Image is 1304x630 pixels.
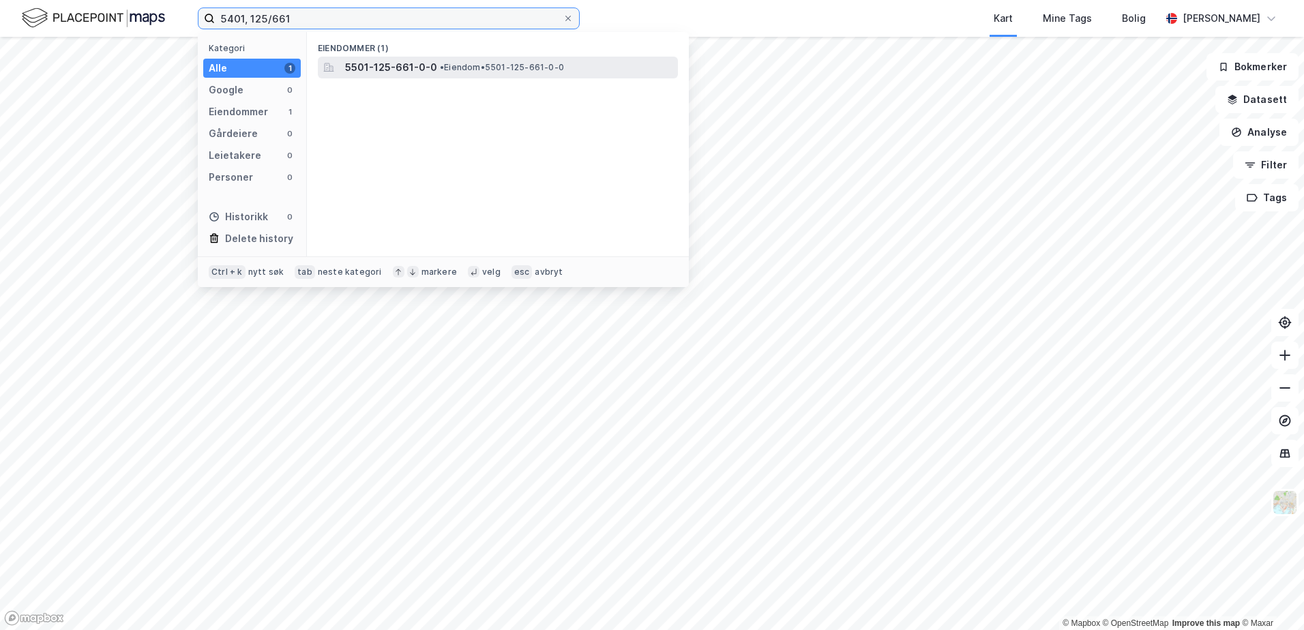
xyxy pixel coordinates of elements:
[512,265,533,279] div: esc
[284,106,295,117] div: 1
[209,169,253,185] div: Personer
[225,230,293,247] div: Delete history
[209,60,227,76] div: Alle
[209,125,258,142] div: Gårdeiere
[295,265,315,279] div: tab
[209,147,261,164] div: Leietakere
[284,128,295,139] div: 0
[284,172,295,183] div: 0
[284,63,295,74] div: 1
[1272,490,1298,515] img: Z
[1215,86,1299,113] button: Datasett
[318,267,382,277] div: neste kategori
[22,6,165,30] img: logo.f888ab2527a4732fd821a326f86c7f29.svg
[209,265,246,279] div: Ctrl + k
[1063,618,1100,628] a: Mapbox
[1219,119,1299,146] button: Analyse
[248,267,284,277] div: nytt søk
[535,267,563,277] div: avbryt
[1103,618,1169,628] a: OpenStreetMap
[209,209,268,225] div: Historikk
[215,8,563,29] input: Søk på adresse, matrikkel, gårdeiere, leietakere eller personer
[4,610,64,626] a: Mapbox homepage
[482,267,501,277] div: velg
[284,150,295,161] div: 0
[284,211,295,222] div: 0
[994,10,1013,27] div: Kart
[345,59,437,76] span: 5501-125-661-0-0
[1172,618,1240,628] a: Improve this map
[1233,151,1299,179] button: Filter
[1206,53,1299,80] button: Bokmerker
[1183,10,1260,27] div: [PERSON_NAME]
[1236,565,1304,630] iframe: Chat Widget
[1235,184,1299,211] button: Tags
[209,104,268,120] div: Eiendommer
[209,43,301,53] div: Kategori
[1236,565,1304,630] div: Kontrollprogram for chat
[440,62,444,72] span: •
[421,267,457,277] div: markere
[209,82,243,98] div: Google
[284,85,295,95] div: 0
[1043,10,1092,27] div: Mine Tags
[1122,10,1146,27] div: Bolig
[440,62,564,73] span: Eiendom • 5501-125-661-0-0
[307,32,689,57] div: Eiendommer (1)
